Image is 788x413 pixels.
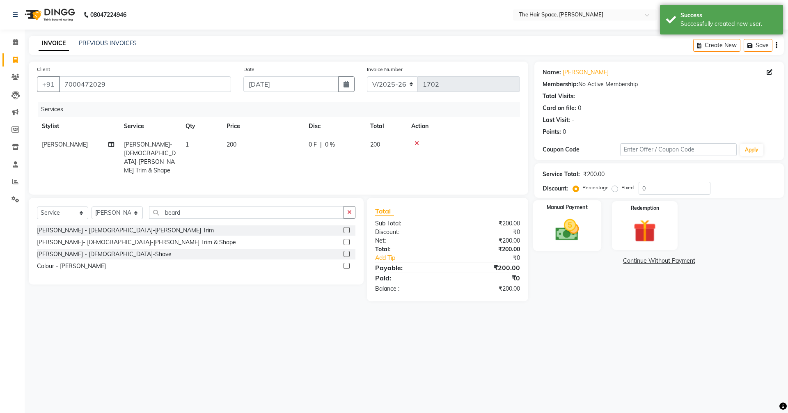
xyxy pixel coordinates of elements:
[543,128,561,136] div: Points:
[369,263,447,273] div: Payable:
[693,39,740,52] button: Create New
[680,20,777,28] div: Successfully created new user.
[460,254,526,262] div: ₹0
[37,250,172,259] div: [PERSON_NAME] - [DEMOGRAPHIC_DATA]-Shave
[320,140,322,149] span: |
[563,128,566,136] div: 0
[309,140,317,149] span: 0 F
[447,273,526,283] div: ₹0
[124,141,176,174] span: [PERSON_NAME]- [DEMOGRAPHIC_DATA]-[PERSON_NAME] Trim & Shape
[621,184,634,191] label: Fixed
[369,228,447,236] div: Discount:
[740,144,763,156] button: Apply
[59,76,231,92] input: Search by Name/Mobile/Email/Code
[369,285,447,293] div: Balance :
[222,117,304,135] th: Price
[181,117,222,135] th: Qty
[680,11,777,20] div: Success
[39,36,69,51] a: INVOICE
[548,216,586,243] img: _cash.svg
[227,141,236,148] span: 200
[620,143,737,156] input: Enter Offer / Coupon Code
[447,263,526,273] div: ₹200.00
[447,236,526,245] div: ₹200.00
[119,117,181,135] th: Service
[744,39,772,52] button: Save
[447,219,526,228] div: ₹200.00
[367,66,403,73] label: Invoice Number
[543,116,570,124] div: Last Visit:
[447,245,526,254] div: ₹200.00
[37,66,50,73] label: Client
[37,117,119,135] th: Stylist
[543,80,776,89] div: No Active Membership
[406,117,520,135] th: Action
[369,219,447,228] div: Sub Total:
[37,238,236,247] div: [PERSON_NAME]- [DEMOGRAPHIC_DATA]-[PERSON_NAME] Trim & Shape
[543,68,561,77] div: Name:
[578,104,581,112] div: 0
[631,204,659,212] label: Redemption
[38,102,526,117] div: Services
[369,273,447,283] div: Paid:
[37,262,106,271] div: Colour - [PERSON_NAME]
[626,217,663,245] img: _gift.svg
[365,117,406,135] th: Total
[375,207,394,216] span: Total
[543,104,576,112] div: Card on file:
[543,184,568,193] div: Discount:
[582,184,609,191] label: Percentage
[304,117,365,135] th: Disc
[370,141,380,148] span: 200
[243,66,254,73] label: Date
[536,257,782,265] a: Continue Without Payment
[186,141,189,148] span: 1
[42,141,88,148] span: [PERSON_NAME]
[543,80,578,89] div: Membership:
[37,76,60,92] button: +91
[369,245,447,254] div: Total:
[149,206,344,219] input: Search or Scan
[37,226,214,235] div: [PERSON_NAME] - [DEMOGRAPHIC_DATA]-[PERSON_NAME] Trim
[543,170,580,179] div: Service Total:
[563,68,609,77] a: [PERSON_NAME]
[547,204,588,211] label: Manual Payment
[325,140,335,149] span: 0 %
[447,228,526,236] div: ₹0
[79,39,137,47] a: PREVIOUS INVOICES
[543,92,575,101] div: Total Visits:
[90,3,126,26] b: 08047224946
[447,285,526,293] div: ₹200.00
[543,145,620,154] div: Coupon Code
[369,236,447,245] div: Net:
[572,116,574,124] div: -
[583,170,605,179] div: ₹200.00
[369,254,460,262] a: Add Tip
[21,3,77,26] img: logo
